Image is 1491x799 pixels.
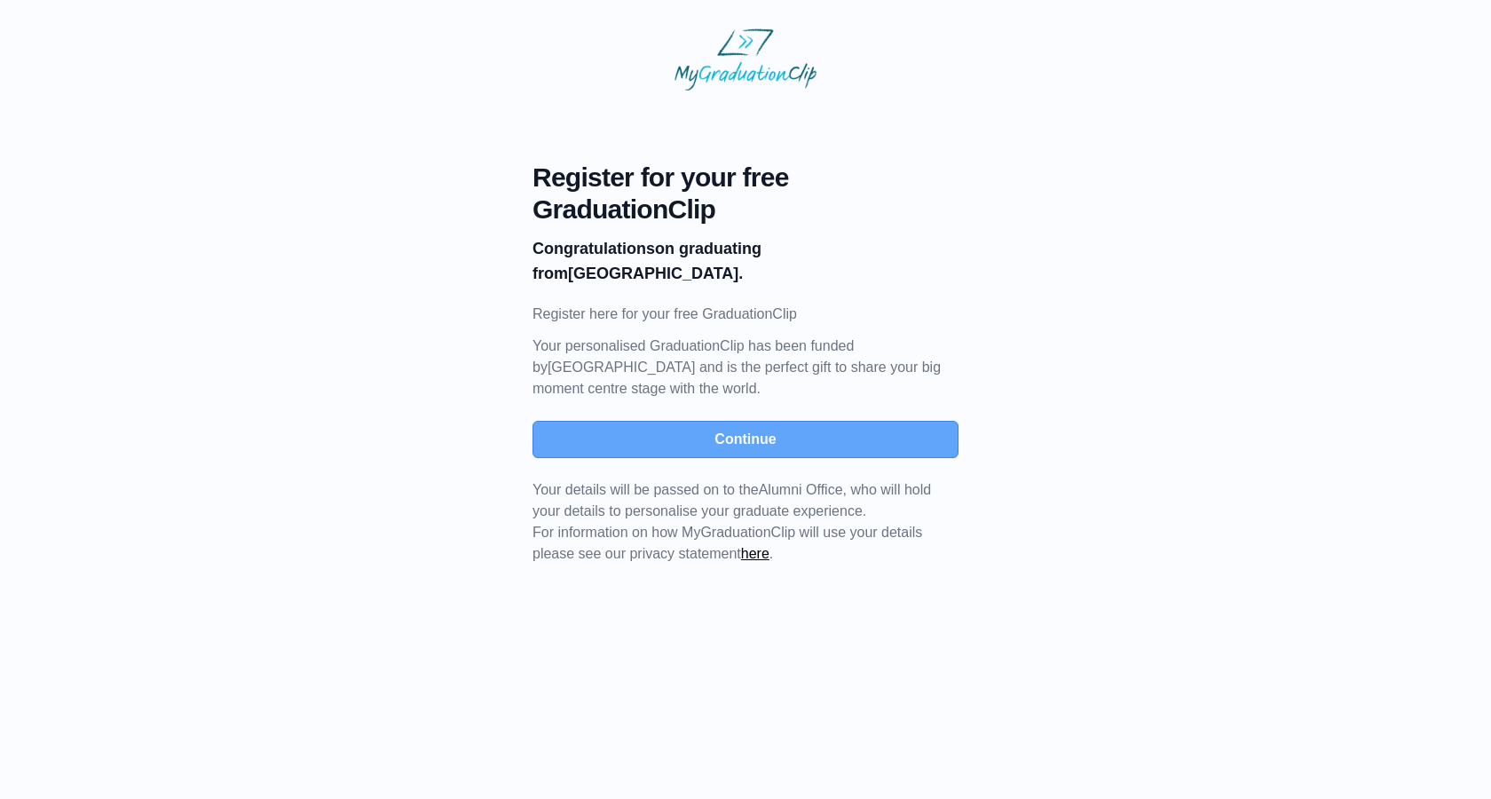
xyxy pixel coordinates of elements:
[759,482,843,497] span: Alumni Office
[532,194,958,225] span: GraduationClip
[532,482,931,518] span: Your details will be passed on to the , who will hold your details to personalise your graduate e...
[532,482,931,561] span: For information on how MyGraduationClip will use your details please see our privacy statement .
[532,240,655,257] b: Congratulations
[532,336,958,399] p: Your personalised GraduationClip has been funded by [GEOGRAPHIC_DATA] and is the perfect gift to ...
[741,546,769,561] a: here
[532,304,958,325] p: Register here for your free GraduationClip
[532,236,958,286] p: on graduating from [GEOGRAPHIC_DATA].
[532,162,958,194] span: Register for your free
[532,421,958,458] button: Continue
[674,28,816,91] img: MyGraduationClip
